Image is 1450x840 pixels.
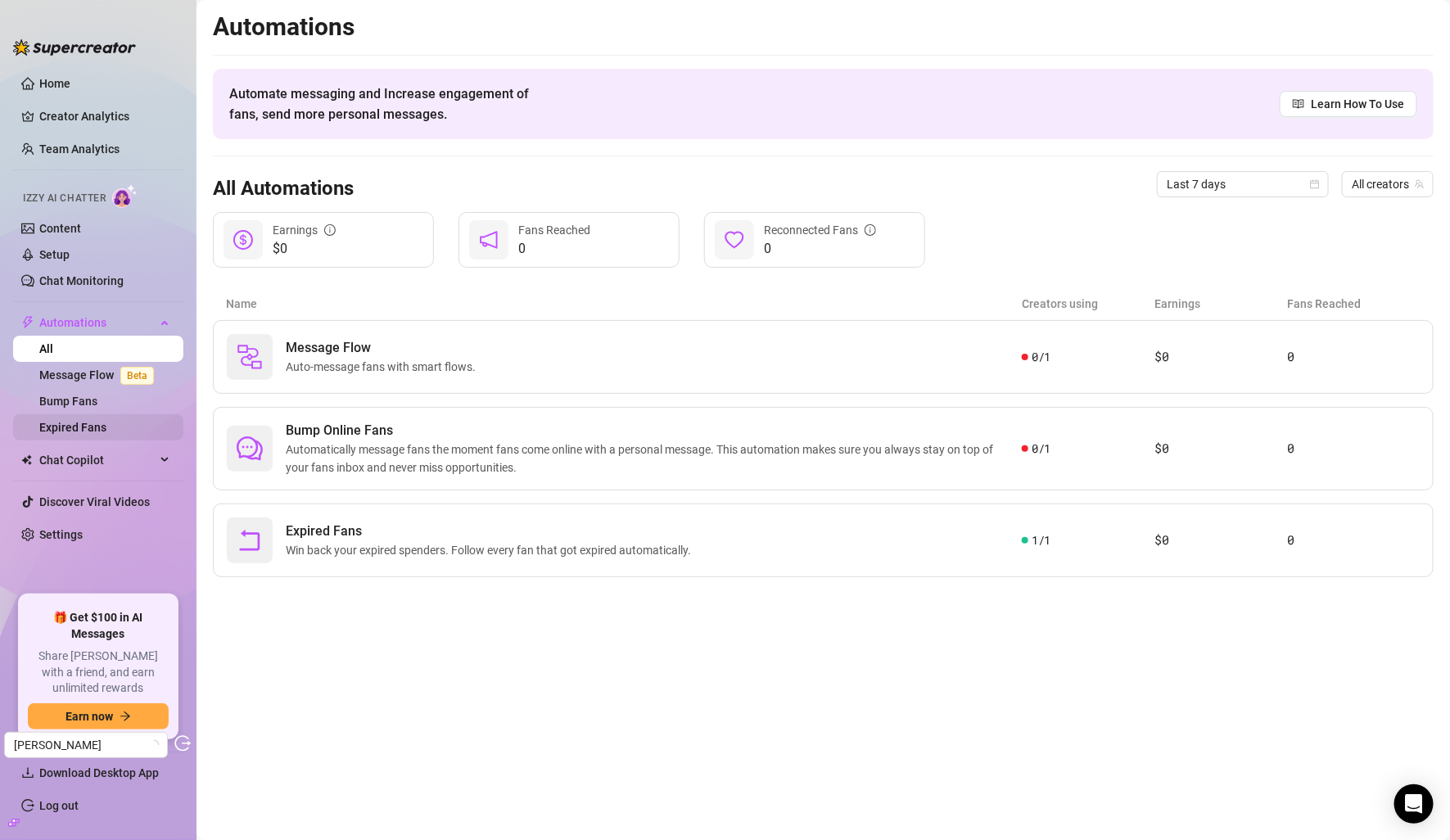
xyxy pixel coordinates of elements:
a: All [39,342,53,355]
h3: All Automations [213,176,354,202]
span: Share [PERSON_NAME] with a friend, and earn unlimited rewards [28,648,169,697]
div: Reconnected Fans [764,221,876,239]
article: $0 [1154,439,1287,458]
span: arrow-right [120,711,131,722]
div: Earnings [273,221,336,239]
span: Win back your expired spenders. Follow every fan that got expired automatically. [286,541,698,559]
span: Bump Online Fans [286,421,1022,440]
span: 0 [518,239,590,259]
span: download [21,766,34,779]
article: $0 [1154,347,1287,367]
img: AI Chatter [112,184,138,208]
span: Chat Copilot [39,447,156,473]
a: Settings [39,528,83,541]
span: logout [174,735,191,752]
span: 🎁 Get $100 in AI Messages [28,610,169,642]
span: calendar [1310,179,1320,189]
div: Open Intercom Messenger [1394,784,1434,824]
a: Message FlowBeta [39,368,160,382]
span: Beta [120,367,154,385]
span: Message Flow [286,338,482,358]
h2: Automations [213,11,1434,43]
span: dollar [233,230,253,250]
span: 0 [764,239,876,259]
span: Earn now [65,710,113,723]
a: Log out [39,799,79,812]
span: heart [725,230,744,250]
a: Discover Viral Videos [39,495,150,508]
article: Name [226,295,1023,313]
span: info-circle [324,224,336,236]
article: Fans Reached [1288,295,1421,313]
span: Auto-message fans with smart flows. [286,358,482,376]
button: Earn nowarrow-right [28,703,169,729]
span: Automatically message fans the moment fans come online with a personal message. This automation m... [286,440,1022,476]
span: 0 / 1 [1032,348,1050,366]
span: thunderbolt [21,316,34,329]
article: Creators using [1023,295,1155,313]
a: Creator Analytics [39,103,170,129]
span: comment [237,436,263,462]
span: Automate messaging and Increase engagement of fans, send more personal messages. [229,84,544,124]
span: notification [479,230,499,250]
span: Fans Reached [518,224,590,237]
article: 0 [1287,439,1420,458]
span: All creators [1352,172,1424,196]
article: 0 [1287,347,1420,367]
span: build [8,817,20,829]
span: Learn How To Use [1311,95,1404,113]
span: loading [149,740,159,750]
span: $0 [273,239,336,259]
span: Automations [39,309,156,336]
span: Izzy AI Chatter [23,191,106,206]
img: svg%3e [237,344,263,370]
a: Team Analytics [39,142,120,156]
span: 1 / 1 [1032,531,1050,549]
article: 0 [1287,531,1420,550]
span: 0 / 1 [1032,440,1050,458]
span: Download Desktop App [39,766,159,779]
a: Content [39,222,81,235]
a: Chat Monitoring [39,274,124,287]
img: Chat Copilot [21,454,32,466]
a: Bump Fans [39,395,97,408]
a: Expired Fans [39,421,106,434]
a: Learn How To Use [1280,91,1417,117]
a: Home [39,77,70,90]
a: Setup [39,248,70,261]
span: rollback [237,527,263,553]
span: Expired Fans [286,522,698,541]
span: Last 7 days [1167,172,1319,196]
span: info-circle [865,224,876,236]
span: read [1293,98,1304,110]
span: Pedro Lindberg [14,733,158,757]
article: $0 [1154,531,1287,550]
img: logo-BBDzfeDw.svg [13,39,136,56]
article: Earnings [1155,295,1288,313]
span: team [1415,179,1425,189]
